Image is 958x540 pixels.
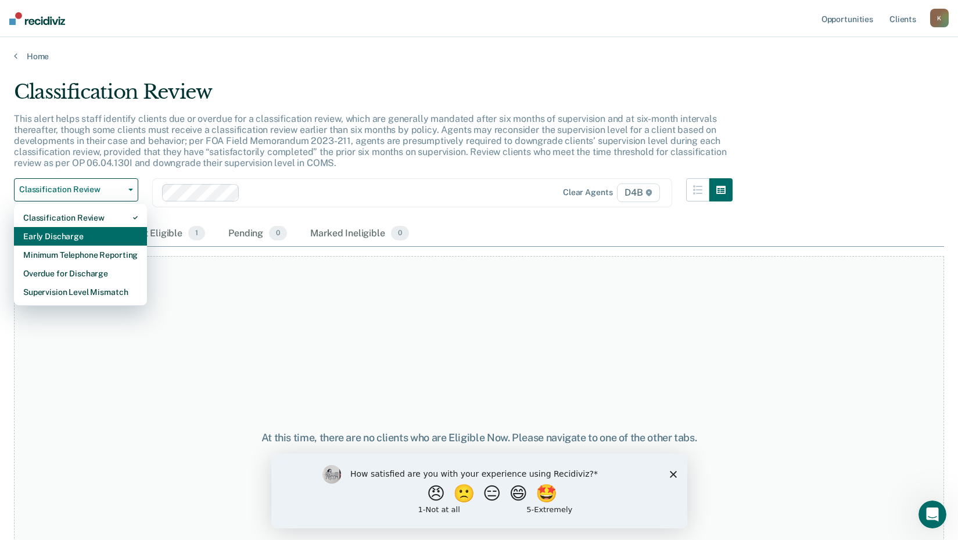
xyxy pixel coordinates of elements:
[391,226,409,241] span: 0
[226,221,289,247] div: Pending0
[188,226,205,241] span: 1
[14,51,944,62] a: Home
[115,221,207,247] div: Almost Eligible1
[19,185,124,195] span: Classification Review
[269,226,287,241] span: 0
[271,453,687,528] iframe: Survey by Kim from Recidiviz
[918,501,946,528] iframe: Intercom live chat
[23,246,138,264] div: Minimum Telephone Reporting
[563,188,612,197] div: Clear agents
[14,113,726,169] p: This alert helps staff identify clients due or overdue for a classification review, which are gen...
[930,9,949,27] button: K
[23,208,138,227] div: Classification Review
[23,227,138,246] div: Early Discharge
[14,178,138,201] button: Classification Review
[247,431,712,444] div: At this time, there are no clients who are Eligible Now. Please navigate to one of the other tabs.
[9,12,65,25] img: Recidiviz
[617,183,659,202] span: D4B
[23,283,138,301] div: Supervision Level Mismatch
[308,221,411,247] div: Marked Ineligible0
[14,80,733,113] div: Classification Review
[23,264,138,283] div: Overdue for Discharge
